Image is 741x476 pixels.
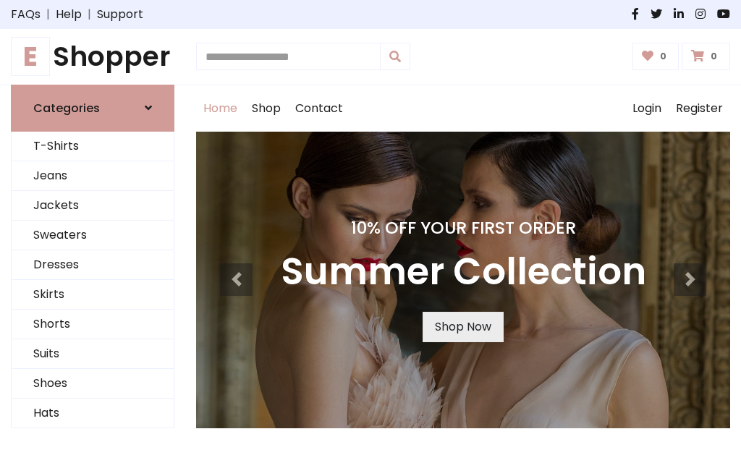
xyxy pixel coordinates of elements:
a: Register [669,85,730,132]
a: Hats [12,399,174,428]
h4: 10% Off Your First Order [281,218,646,238]
a: Home [196,85,245,132]
span: 0 [707,50,721,63]
a: Dresses [12,250,174,280]
a: EShopper [11,41,174,73]
a: Jackets [12,191,174,221]
span: | [41,6,56,23]
span: | [82,6,97,23]
a: Suits [12,339,174,369]
span: E [11,37,50,76]
a: Sweaters [12,221,174,250]
a: T-Shirts [12,132,174,161]
span: 0 [656,50,670,63]
a: 0 [632,43,679,70]
a: Categories [11,85,174,132]
a: Help [56,6,82,23]
a: Shoes [12,369,174,399]
h3: Summer Collection [281,250,646,294]
a: Shorts [12,310,174,339]
h1: Shopper [11,41,174,73]
a: Shop Now [423,312,504,342]
a: Login [625,85,669,132]
a: 0 [682,43,730,70]
a: Contact [288,85,350,132]
a: Support [97,6,143,23]
h6: Categories [33,101,100,115]
a: Skirts [12,280,174,310]
a: Jeans [12,161,174,191]
a: FAQs [11,6,41,23]
a: Shop [245,85,288,132]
